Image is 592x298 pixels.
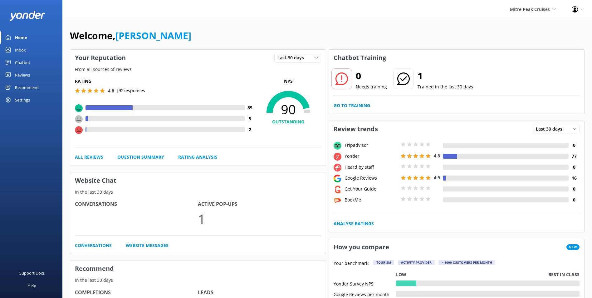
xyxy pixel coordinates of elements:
h3: Review trends [329,121,383,137]
div: Activity Provider [398,260,435,265]
div: Reviews [15,69,30,81]
p: Your benchmark: [334,260,369,267]
h4: 85 [245,104,256,111]
a: Analyse Ratings [334,220,374,227]
p: NPS [256,78,321,85]
span: 4.8 [108,88,114,94]
div: BookMe [343,196,399,203]
h3: Website Chat [70,172,326,189]
div: Tripadvisor [343,142,399,149]
div: Yonder [343,153,399,160]
a: [PERSON_NAME] [115,29,191,42]
p: 1 [198,208,321,229]
div: Settings [15,94,30,106]
h1: Welcome, [70,28,191,43]
p: Best in class [548,271,580,278]
h4: Completions [75,289,198,297]
span: 90 [256,102,321,117]
div: Chatbot [15,56,30,69]
a: Rating Analysis [178,154,218,161]
div: Inbox [15,44,26,56]
span: Last 30 days [536,126,566,132]
h4: 0 [569,164,580,171]
h3: Your Reputation [70,50,130,66]
h3: Chatbot Training [329,50,391,66]
h4: 2 [245,126,256,133]
h4: 0 [569,196,580,203]
h2: 0 [356,68,387,83]
h5: Rating [75,78,256,85]
div: Recommend [15,81,39,94]
span: 4.8 [434,153,440,159]
h4: Leads [198,289,321,297]
p: Needs training [356,83,387,90]
span: Last 30 days [277,54,308,61]
p: | 92 responses [116,87,145,94]
span: 4.9 [434,175,440,181]
h3: How you compare [329,239,394,255]
img: yonder-white-logo.png [9,11,45,21]
h4: Active Pop-ups [198,200,321,208]
h4: 16 [569,175,580,181]
a: All Reviews [75,154,103,161]
div: Yonder Survey NPS [334,281,396,286]
a: Question Summary [117,154,164,161]
p: From all sources of reviews [70,66,326,73]
div: > 1000 customers per month [438,260,495,265]
span: New [566,244,580,250]
p: In the last 30 days [70,277,326,284]
h4: Conversations [75,200,198,208]
div: Help [27,279,36,292]
h4: OUTSTANDING [256,118,321,125]
p: Trained in the last 30 days [418,83,473,90]
a: Go to Training [334,102,370,109]
p: Low [396,271,406,278]
h3: Recommend [70,261,326,277]
div: Support Docs [19,267,45,279]
h2: 1 [418,68,473,83]
a: Website Messages [126,242,169,249]
div: Heard by staff [343,164,399,171]
h4: 0 [569,142,580,149]
div: Tourism [373,260,394,265]
div: Get Your Guide [343,186,399,192]
h4: 0 [569,186,580,192]
p: In the last 30 days [70,189,326,196]
div: Google Reviews per month [334,291,396,297]
span: Mitre Peak Cruises [510,6,550,12]
div: Home [15,31,27,44]
h4: 5 [245,115,256,122]
h4: 77 [569,153,580,160]
a: Conversations [75,242,112,249]
div: Google Reviews [343,175,399,181]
